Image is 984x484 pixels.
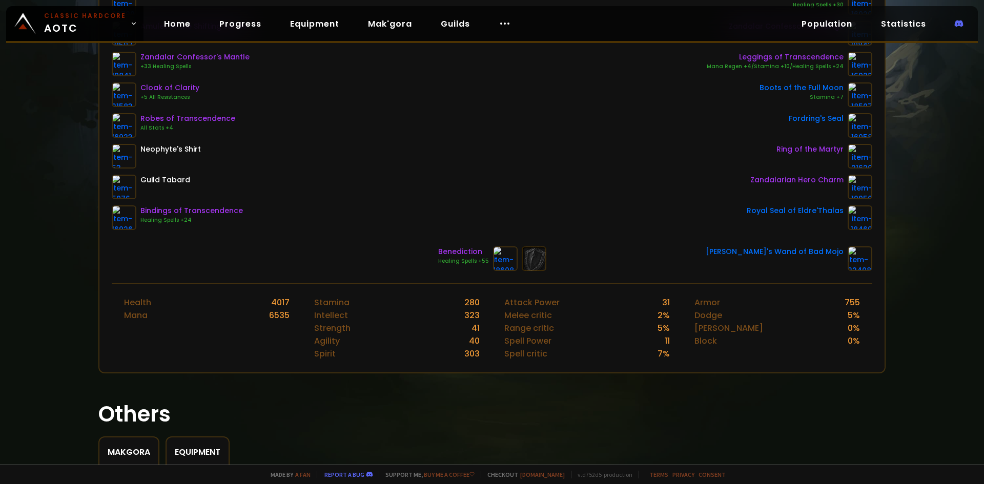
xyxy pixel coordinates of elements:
[112,52,136,76] img: item-19841
[658,309,670,322] div: 2 %
[295,471,311,478] a: a fan
[694,309,722,322] div: Dodge
[848,144,872,169] img: item-21620
[793,13,860,34] a: Population
[156,13,199,34] a: Home
[264,471,311,478] span: Made by
[707,52,844,62] div: Leggings of Transcendence
[140,124,235,132] div: All Stats +4
[379,471,475,478] span: Support me,
[848,82,872,107] img: item-18507
[750,175,844,185] div: Zandalarian Hero Charm
[658,322,670,334] div: 5 %
[571,471,632,478] span: v. d752d5 - production
[438,246,489,257] div: Benediction
[140,52,250,62] div: Zandalar Confessor's Mantle
[140,62,250,71] div: +33 Healing Spells
[108,446,150,458] div: Makgora
[845,296,860,309] div: 755
[699,471,726,478] a: Consent
[464,309,480,322] div: 323
[873,13,934,34] a: Statistics
[438,257,489,265] div: Healing Spells +55
[140,93,199,101] div: +5 All Resistances
[760,93,844,101] div: Stamina +7
[140,216,243,224] div: Healing Spells +24
[504,322,554,334] div: Range critic
[848,175,872,199] img: item-19950
[140,205,243,216] div: Bindings of Transcendence
[314,347,336,360] div: Spirit
[140,175,190,185] div: Guild Tabard
[360,13,420,34] a: Mak'gora
[140,144,201,155] div: Neophyte's Shirt
[211,13,270,34] a: Progress
[44,11,126,36] span: AOTC
[140,113,235,124] div: Robes of Transcendence
[504,296,560,309] div: Attack Power
[747,205,844,216] div: Royal Seal of Eldre'Thalas
[776,144,844,155] div: Ring of the Martyr
[314,334,340,347] div: Agility
[314,296,350,309] div: Stamina
[725,1,844,9] div: Healing Spells +30
[694,322,763,334] div: [PERSON_NAME]
[789,113,844,124] div: Fordring's Seal
[848,309,860,322] div: 5 %
[112,175,136,199] img: item-5976
[504,309,552,322] div: Melee critic
[469,334,480,347] div: 40
[658,347,670,360] div: 7 %
[848,205,872,230] img: item-18469
[314,322,351,334] div: Strength
[112,205,136,230] img: item-16926
[112,113,136,138] img: item-16923
[471,322,480,334] div: 41
[706,246,844,257] div: [PERSON_NAME]'s Wand of Bad Mojo
[694,296,720,309] div: Armor
[112,82,136,107] img: item-21583
[504,347,547,360] div: Spell critic
[6,6,143,41] a: Classic HardcoreAOTC
[520,471,565,478] a: [DOMAIN_NAME]
[98,398,886,430] h1: Others
[649,471,668,478] a: Terms
[707,62,844,71] div: Mana Regen +4/Stamina +10/Healing Spells +24
[175,446,220,458] div: Equipment
[848,113,872,138] img: item-16058
[665,334,670,347] div: 11
[504,334,551,347] div: Spell Power
[282,13,347,34] a: Equipment
[433,13,478,34] a: Guilds
[271,296,290,309] div: 4017
[694,334,717,347] div: Block
[112,144,136,169] img: item-53
[672,471,694,478] a: Privacy
[424,471,475,478] a: Buy me a coffee
[269,309,290,322] div: 6535
[848,334,860,347] div: 0 %
[124,309,148,322] div: Mana
[760,82,844,93] div: Boots of the Full Moon
[848,52,872,76] img: item-16922
[464,296,480,309] div: 280
[662,296,670,309] div: 31
[493,246,518,271] img: item-18608
[324,471,364,478] a: Report a bug
[481,471,565,478] span: Checkout
[124,296,151,309] div: Health
[140,82,199,93] div: Cloak of Clarity
[44,11,126,20] small: Classic Hardcore
[848,246,872,271] img: item-22408
[314,309,348,322] div: Intellect
[464,347,480,360] div: 303
[848,322,860,334] div: 0 %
